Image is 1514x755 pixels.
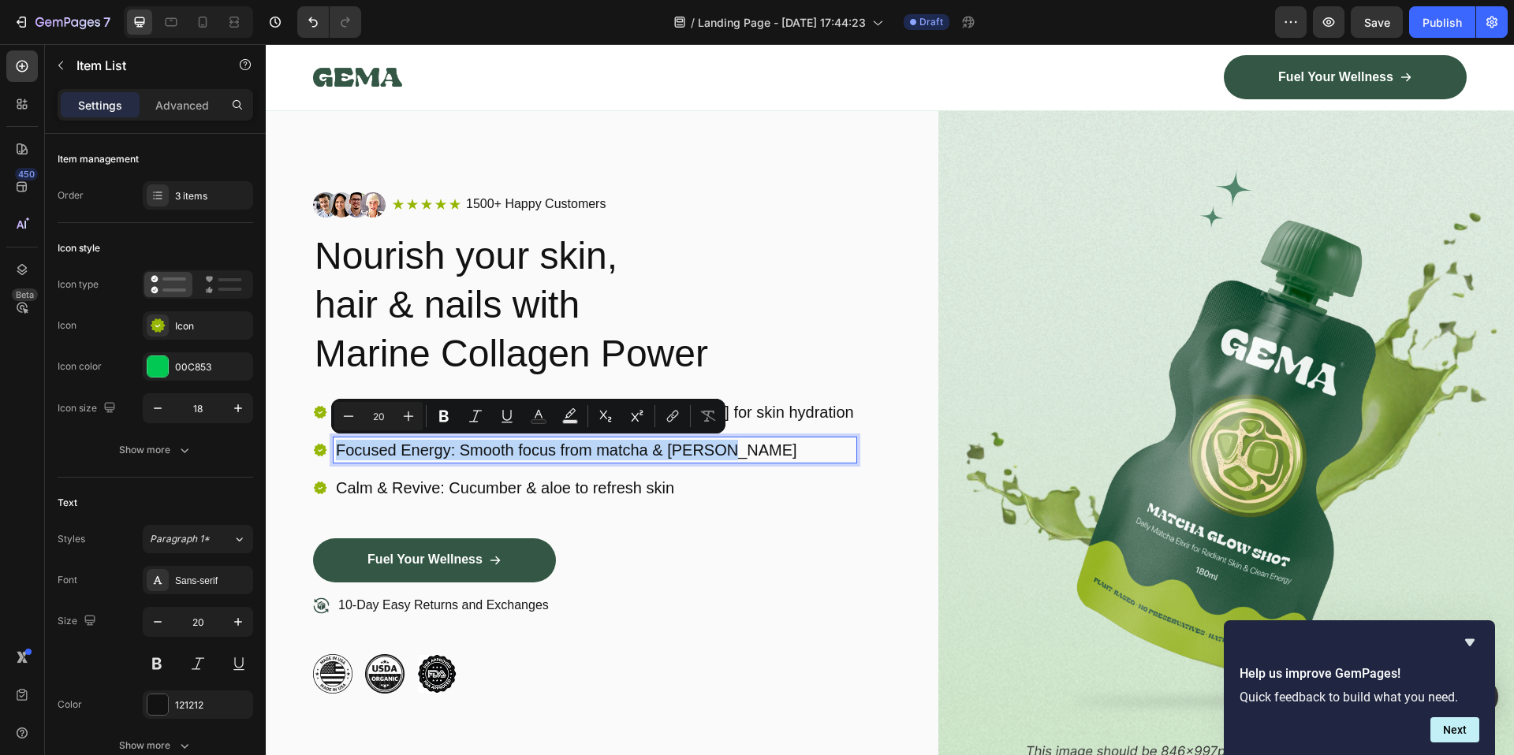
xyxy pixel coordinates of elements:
p: Quick feedback to build what you need. [1240,690,1479,705]
div: Icon type [58,277,99,292]
p: Settings [78,97,122,113]
div: Beta [12,288,38,301]
span: Draft [919,15,943,29]
div: Sans-serif [175,574,249,588]
div: Help us improve GemPages! [1240,633,1479,742]
span: Landing Page - [DATE] 17:44:23 [698,14,866,31]
div: Undo/Redo [297,6,361,38]
div: Font [58,573,77,587]
div: Icon [175,319,249,333]
div: Icon [58,318,76,333]
span: Save [1364,16,1390,29]
div: Icon color [58,359,102,374]
div: Show more [119,738,192,753]
img: gempages_432750572815254551-2e98e395-c08b-4e35-b275-de9b51b4d3a8.png [673,59,1249,738]
div: 121212 [175,698,249,712]
div: Order [58,188,84,203]
button: Hide survey [1460,633,1479,652]
div: Show more [119,442,192,458]
span: / [691,14,695,31]
button: 7 [6,6,117,38]
iframe: To enrich screen reader interactions, please activate Accessibility in Grammarly extension settings [266,44,1514,755]
p: Item List [76,56,211,75]
div: Color [58,697,82,712]
div: Icon style [58,241,100,255]
div: Size [58,611,99,632]
button: Publish [1409,6,1475,38]
div: Text [58,496,77,510]
div: Item management [58,152,139,166]
div: Styles [58,532,85,546]
div: 450 [15,168,38,180]
div: Editor contextual toolbar [331,399,725,433]
div: 00C853 [175,360,249,374]
div: Icon size [58,398,119,419]
button: Next question [1430,717,1479,742]
h2: Help us improve GemPages! [1240,664,1479,683]
span: Paragraph 1* [150,532,210,546]
div: Publish [1423,14,1462,31]
div: 3 items [175,189,249,203]
button: Show more [58,436,253,464]
button: Save [1351,6,1403,38]
button: Paragraph 1* [143,525,253,553]
p: 7 [103,13,110,32]
p: Advanced [155,97,209,113]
